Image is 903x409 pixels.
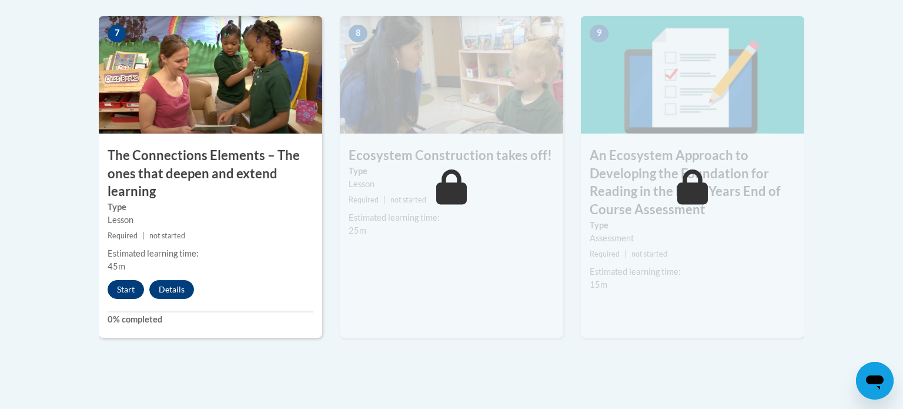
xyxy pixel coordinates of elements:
[108,280,144,299] button: Start
[108,25,126,42] span: 7
[349,165,554,178] label: Type
[99,147,322,201] h3: The Connections Elements – The ones that deepen and extend learning
[108,313,313,326] label: 0% completed
[349,195,379,204] span: Required
[581,147,804,219] h3: An Ecosystem Approach to Developing the Foundation for Reading in the Early Years End of Course A...
[590,219,795,232] label: Type
[142,231,145,240] span: |
[108,261,125,271] span: 45m
[349,178,554,191] div: Lesson
[99,16,322,134] img: Course Image
[349,211,554,224] div: Estimated learning time:
[149,231,185,240] span: not started
[383,195,386,204] span: |
[590,280,607,290] span: 15m
[590,232,795,245] div: Assessment
[631,250,667,258] span: not started
[590,265,795,278] div: Estimated learning time:
[340,16,563,134] img: Course Image
[390,195,426,204] span: not started
[349,225,366,235] span: 25m
[349,25,367,42] span: 8
[108,201,313,214] label: Type
[590,25,608,42] span: 9
[624,250,627,258] span: |
[108,231,138,240] span: Required
[340,147,563,165] h3: Ecosystem Construction takes off!
[590,250,620,258] span: Required
[108,247,313,260] div: Estimated learning time:
[856,362,894,400] iframe: Button to launch messaging window
[149,280,194,299] button: Details
[108,214,313,227] div: Lesson
[581,16,804,134] img: Course Image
